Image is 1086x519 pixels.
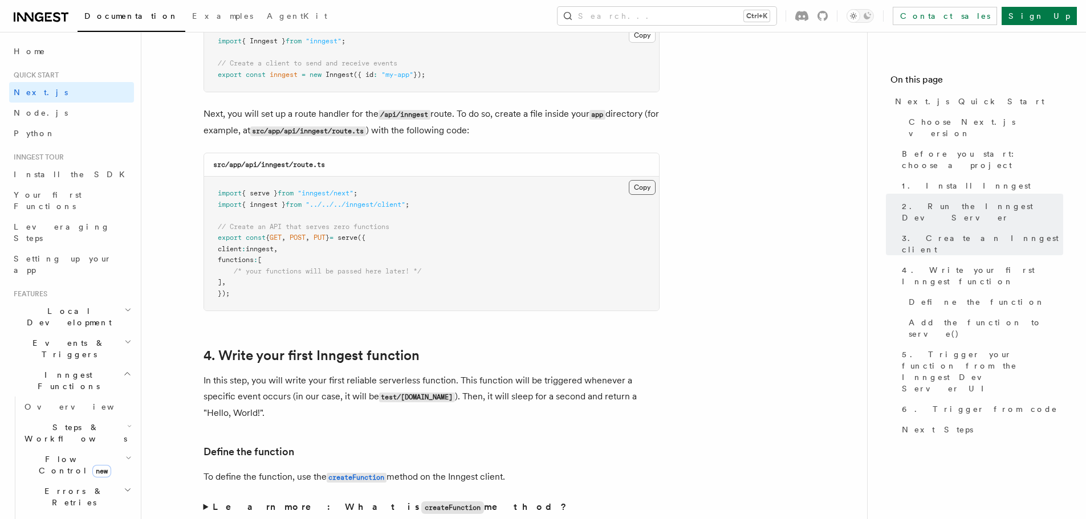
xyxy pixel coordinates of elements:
code: /api/inngest [379,110,430,120]
code: src/app/api/inngest/route.ts [213,161,325,169]
button: Errors & Retries [20,481,134,513]
a: 1. Install Inngest [897,175,1063,196]
span: } [326,234,330,242]
a: Define the function [204,444,294,460]
span: from [286,37,302,45]
span: Your first Functions [14,190,82,211]
span: = [330,234,333,242]
a: 6. Trigger from code [897,399,1063,419]
a: Node.js [9,103,134,123]
span: , [274,245,278,253]
span: ; [405,201,409,209]
span: AgentKit [267,11,327,21]
span: { [266,234,270,242]
span: , [306,234,310,242]
span: "inngest/next" [298,189,353,197]
p: Next, you will set up a route handler for the route. To do so, create a file inside your director... [204,106,660,139]
code: app [589,110,605,120]
span: ] [218,278,222,286]
span: Flow Control [20,453,125,476]
span: Install the SDK [14,170,132,179]
span: functions [218,256,254,264]
h4: On this page [890,73,1063,91]
span: inngest [246,245,274,253]
span: import [218,201,242,209]
span: from [286,201,302,209]
span: Leveraging Steps [14,222,110,243]
a: 2. Run the Inngest Dev Server [897,196,1063,228]
span: ({ id [353,71,373,79]
a: 4. Write your first Inngest function [897,260,1063,292]
code: src/app/api/inngest/route.ts [250,126,366,136]
summary: Learn more: What iscreateFunctionmethod? [204,499,660,516]
span: 5. Trigger your function from the Inngest Dev Server UI [902,349,1063,394]
span: new [310,71,322,79]
a: Your first Functions [9,185,134,216]
span: Node.js [14,108,68,117]
span: = [302,71,306,79]
span: Overview [25,402,142,411]
span: Examples [192,11,253,21]
a: 4. Write your first Inngest function [204,348,420,363]
span: 1. Install Inngest [902,180,1031,191]
a: Leveraging Steps [9,216,134,248]
span: Home [14,46,46,57]
span: Quick start [9,71,59,80]
code: test/[DOMAIN_NAME] [379,393,455,402]
span: Documentation [84,11,178,21]
code: createFunction [421,501,484,514]
span: GET [270,234,282,242]
span: }); [413,71,425,79]
span: import [218,37,242,45]
span: }); [218,289,230,297]
span: ({ [357,234,365,242]
span: : [242,245,246,253]
span: ; [353,189,357,197]
button: Copy [629,180,656,195]
span: { serve } [242,189,278,197]
span: Errors & Retries [20,485,124,508]
a: Setting up your app [9,248,134,280]
span: client [218,245,242,253]
span: "inngest" [306,37,341,45]
a: Examples [185,3,260,31]
span: Events & Triggers [9,337,124,360]
span: Local Development [9,305,124,328]
span: Features [9,289,47,299]
a: 3. Create an Inngest client [897,228,1063,260]
span: Steps & Workflows [20,422,127,444]
span: 4. Write your first Inngest function [902,264,1063,287]
a: Next Steps [897,419,1063,440]
span: Choose Next.js version [909,116,1063,139]
span: inngest [270,71,298,79]
button: Inngest Functions [9,365,134,397]
span: "../../../inngest/client" [306,201,405,209]
span: 3. Create an Inngest client [902,232,1063,255]
button: Flow Controlnew [20,449,134,481]
span: : [254,256,258,264]
span: Next.js Quick Start [895,96,1044,107]
span: export [218,234,242,242]
code: createFunction [327,473,387,483]
span: // Create an API that serves zero functions [218,223,389,231]
button: Events & Triggers [9,333,134,365]
a: Before you start: choose a project [897,144,1063,175]
span: Python [14,129,55,138]
span: : [373,71,377,79]
a: Python [9,123,134,144]
span: from [278,189,294,197]
a: Overview [20,397,134,417]
strong: Learn more: What is method? [213,501,569,512]
span: { inngest } [242,201,286,209]
span: 6. Trigger from code [902,403,1057,415]
a: Next.js [9,82,134,103]
button: Local Development [9,301,134,333]
span: Before you start: choose a project [902,148,1063,171]
span: // Create a client to send and receive events [218,59,397,67]
button: Search...Ctrl+K [558,7,776,25]
span: /* your functions will be passed here later! */ [234,267,421,275]
span: Add the function to serve() [909,317,1063,340]
span: PUT [314,234,326,242]
span: [ [258,256,262,264]
span: POST [290,234,306,242]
